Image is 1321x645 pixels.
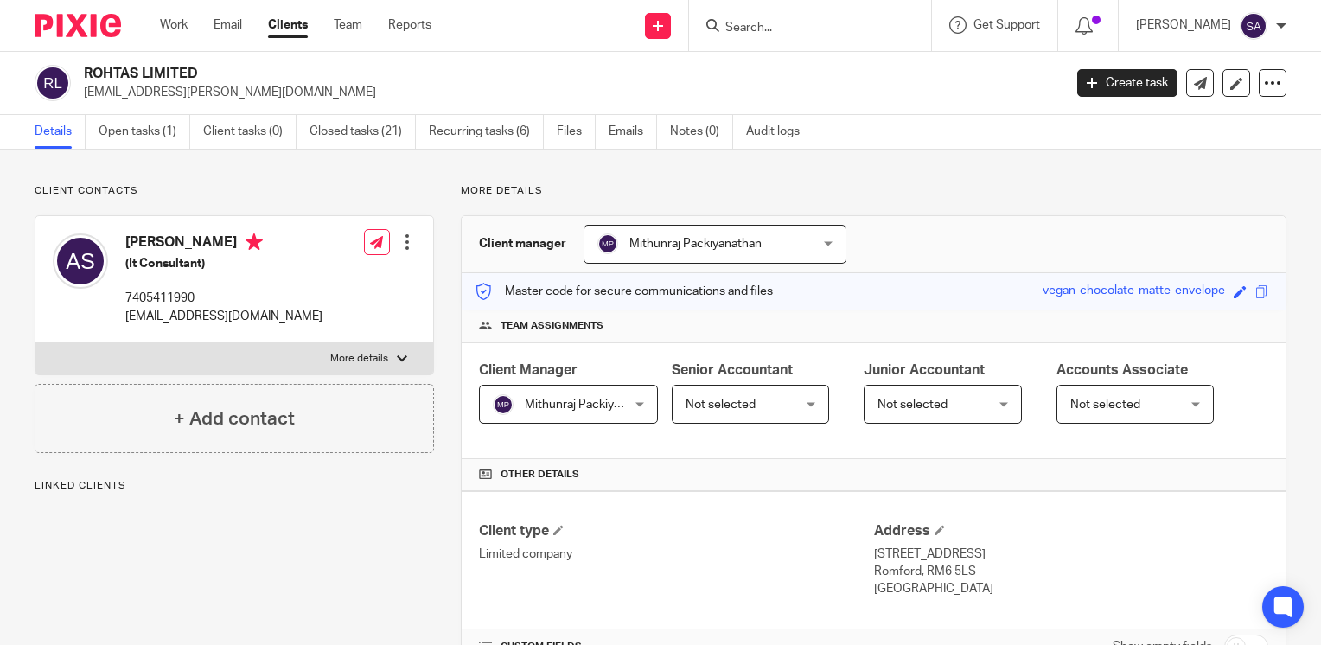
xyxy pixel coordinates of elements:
[479,546,873,563] p: Limited company
[479,522,873,540] h4: Client type
[864,363,985,377] span: Junior Accountant
[877,399,948,411] span: Not selected
[1240,12,1267,40] img: svg%3E
[125,255,322,272] h5: (It Consultant)
[1070,399,1140,411] span: Not selected
[125,290,322,307] p: 7405411990
[525,399,657,411] span: Mithunraj Packiyanathan
[388,16,431,34] a: Reports
[334,16,362,34] a: Team
[214,16,242,34] a: Email
[35,14,121,37] img: Pixie
[203,115,297,149] a: Client tasks (0)
[493,394,514,415] img: svg%3E
[35,184,434,198] p: Client contacts
[874,522,1268,540] h4: Address
[874,546,1268,563] p: [STREET_ADDRESS]
[246,233,263,251] i: Primary
[1043,282,1225,302] div: vegan-chocolate-matte-envelope
[35,479,434,493] p: Linked clients
[99,115,190,149] a: Open tasks (1)
[1056,363,1188,377] span: Accounts Associate
[501,319,603,333] span: Team assignments
[429,115,544,149] a: Recurring tasks (6)
[672,363,793,377] span: Senior Accountant
[330,352,388,366] p: More details
[160,16,188,34] a: Work
[174,406,295,432] h4: + Add contact
[475,283,773,300] p: Master code for secure communications and files
[1077,69,1177,97] a: Create task
[973,19,1040,31] span: Get Support
[557,115,596,149] a: Files
[53,233,108,289] img: svg%3E
[310,115,416,149] a: Closed tasks (21)
[84,65,858,83] h2: ROHTAS LIMITED
[1136,16,1231,34] p: [PERSON_NAME]
[629,238,762,250] span: Mithunraj Packiyanathan
[724,21,879,36] input: Search
[597,233,618,254] img: svg%3E
[670,115,733,149] a: Notes (0)
[746,115,813,149] a: Audit logs
[125,233,322,255] h4: [PERSON_NAME]
[686,399,756,411] span: Not selected
[35,65,71,101] img: svg%3E
[35,115,86,149] a: Details
[501,468,579,482] span: Other details
[461,184,1286,198] p: More details
[609,115,657,149] a: Emails
[125,308,322,325] p: [EMAIL_ADDRESS][DOMAIN_NAME]
[479,235,566,252] h3: Client manager
[874,580,1268,597] p: [GEOGRAPHIC_DATA]
[874,563,1268,580] p: Romford, RM6 5LS
[268,16,308,34] a: Clients
[479,363,578,377] span: Client Manager
[84,84,1051,101] p: [EMAIL_ADDRESS][PERSON_NAME][DOMAIN_NAME]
